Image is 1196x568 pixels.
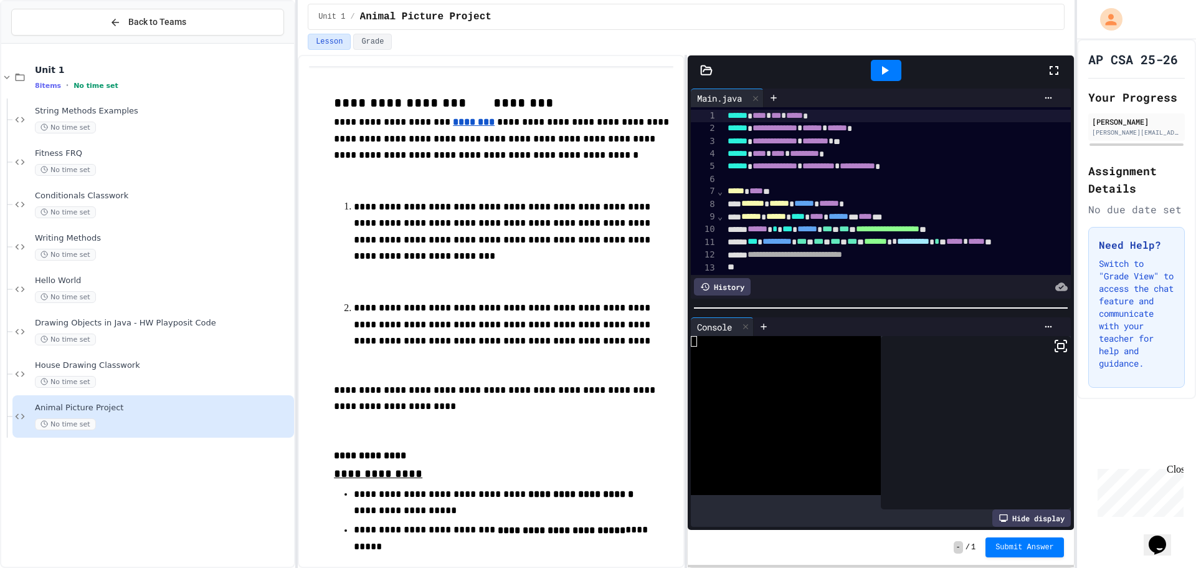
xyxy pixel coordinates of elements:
[691,92,748,105] div: Main.java
[1092,128,1181,137] div: [PERSON_NAME][EMAIL_ADDRESS][DOMAIN_NAME]
[350,12,354,22] span: /
[35,82,61,90] span: 8 items
[971,542,975,552] span: 1
[985,537,1064,557] button: Submit Answer
[992,509,1071,527] div: Hide display
[691,223,717,236] div: 10
[691,122,717,135] div: 2
[691,274,717,286] div: 14
[35,318,292,329] span: Drawing Objects in Java - HW Playposit Code
[691,320,738,334] div: Console
[318,12,345,22] span: Unit 1
[35,403,292,413] span: Animal Picture Project
[694,278,751,296] div: History
[691,160,717,173] div: 5
[691,173,717,186] div: 6
[1088,202,1185,217] div: No due date set
[691,262,717,274] div: 13
[35,291,96,303] span: No time set
[35,276,292,286] span: Hello World
[1087,5,1126,34] div: My Account
[1088,162,1185,197] h2: Assignment Details
[128,16,186,29] span: Back to Teams
[35,106,292,117] span: String Methods Examples
[1088,89,1185,106] h2: Your Progress
[995,542,1054,552] span: Submit Answer
[35,418,96,430] span: No time set
[1099,258,1174,370] p: Switch to "Grade View" to access the chat feature and communicate with your teacher for help and ...
[1088,51,1178,68] h1: AP CSA 25-26
[35,249,96,261] span: No time set
[691,211,717,223] div: 9
[308,34,351,50] button: Lesson
[691,236,717,249] div: 11
[35,206,96,218] span: No time set
[74,82,118,90] span: No time set
[691,89,764,107] div: Main.java
[35,164,96,176] span: No time set
[966,542,970,552] span: /
[691,148,717,160] div: 4
[954,541,963,554] span: -
[35,148,292,159] span: Fitness FRQ
[691,135,717,148] div: 3
[1092,116,1181,127] div: [PERSON_NAME]
[691,110,717,122] div: 1
[691,317,754,336] div: Console
[35,334,96,345] span: No time set
[691,185,717,198] div: 7
[353,34,392,50] button: Grade
[35,122,96,133] span: No time set
[1144,518,1184,556] iframe: chat widget
[360,9,491,24] span: Animal Picture Project
[11,9,284,36] button: Back to Teams
[717,186,723,196] span: Fold line
[1099,238,1174,253] h3: Need Help?
[35,191,292,201] span: Conditionals Classwork
[691,249,717,261] div: 12
[35,64,292,75] span: Unit 1
[66,80,69,90] span: •
[35,233,292,244] span: Writing Methods
[717,211,723,221] span: Fold line
[691,198,717,211] div: 8
[1093,464,1184,517] iframe: chat widget
[35,376,96,388] span: No time set
[35,360,292,371] span: House Drawing Classwork
[5,5,86,79] div: Chat with us now!Close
